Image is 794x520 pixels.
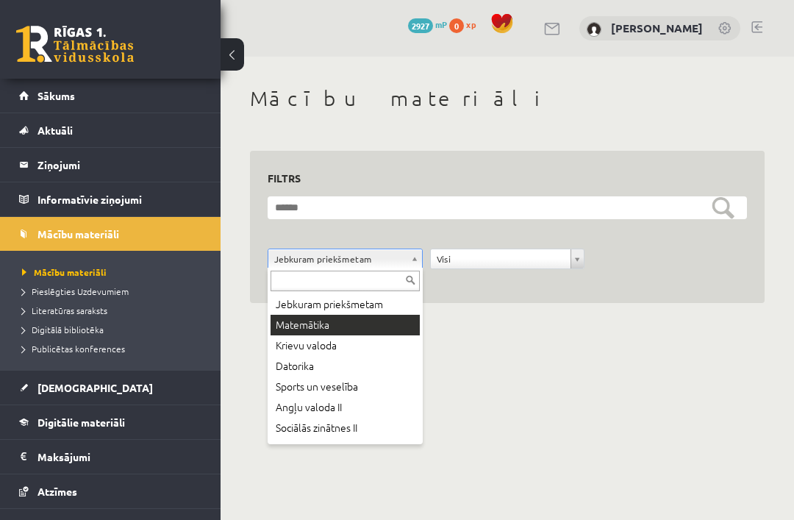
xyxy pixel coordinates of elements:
[271,294,420,315] div: Jebkuram priekšmetam
[271,438,420,474] div: Uzņēmējdarbības pamati (Specializētais kurss)
[271,397,420,418] div: Angļu valoda II
[271,356,420,377] div: Datorika
[271,315,420,335] div: Matemātika
[271,377,420,397] div: Sports un veselība
[271,418,420,438] div: Sociālās zinātnes II
[271,335,420,356] div: Krievu valoda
